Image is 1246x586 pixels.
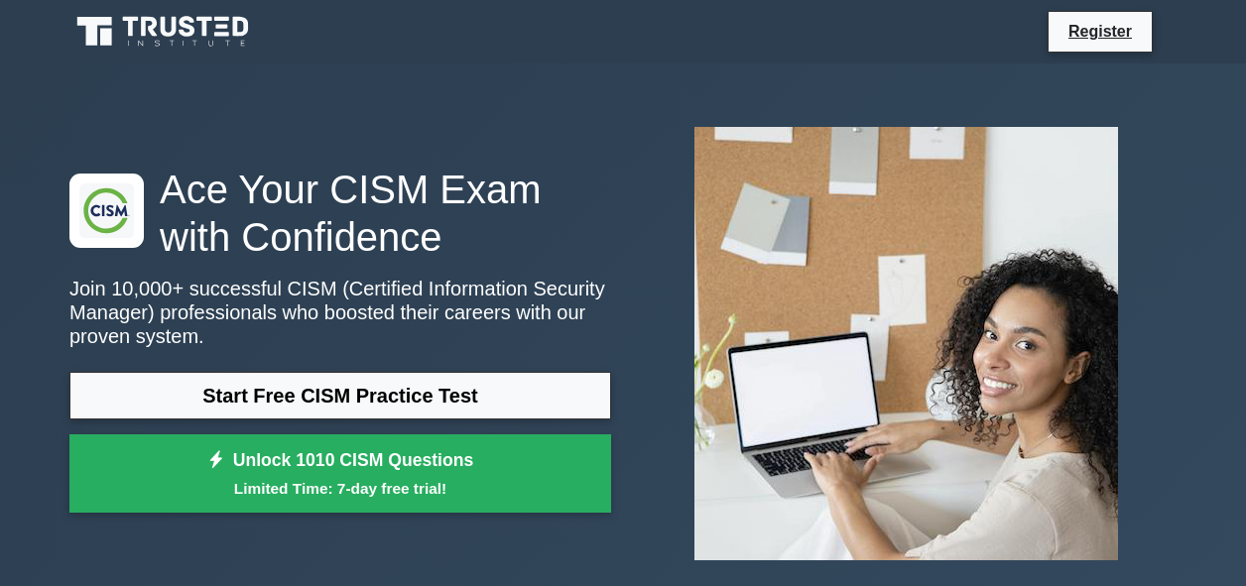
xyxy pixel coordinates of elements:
a: Start Free CISM Practice Test [69,372,611,419]
h1: Ace Your CISM Exam with Confidence [69,166,611,261]
small: Limited Time: 7-day free trial! [94,477,586,500]
p: Join 10,000+ successful CISM (Certified Information Security Manager) professionals who boosted t... [69,277,611,348]
a: Unlock 1010 CISM QuestionsLimited Time: 7-day free trial! [69,434,611,514]
a: Register [1057,19,1144,44]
